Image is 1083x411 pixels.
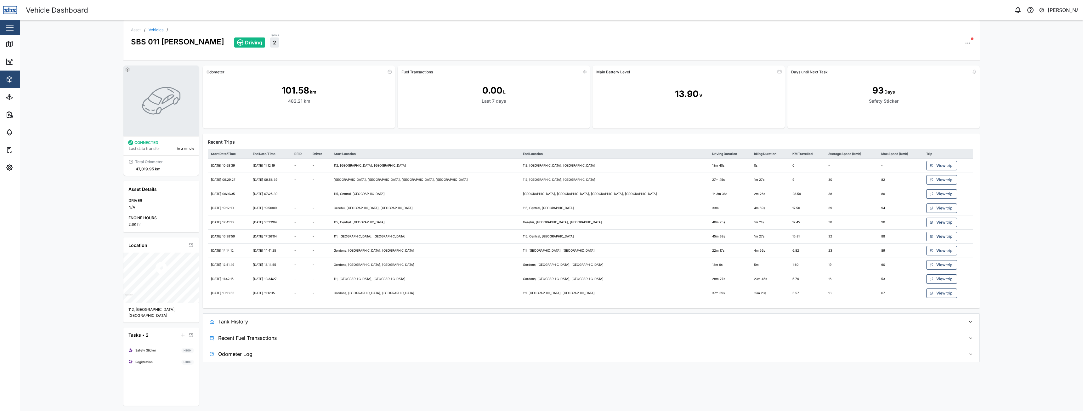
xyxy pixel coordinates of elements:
[936,289,952,298] span: View trip
[208,149,250,159] th: Start Date/Time
[128,347,194,355] a: Safety StickerHIGH
[208,272,250,286] td: [DATE] 11:42:15
[923,149,973,159] th: Trip
[309,159,331,173] td: -
[16,41,31,48] div: Map
[709,187,751,201] td: 1h 3m 38s
[208,215,250,230] td: [DATE] 17:41:18
[135,360,153,365] div: Registration
[203,346,979,362] button: Odometer Log
[331,187,520,201] td: 115, Central, [GEOGRAPHIC_DATA]
[331,201,520,215] td: Gerehu, [GEOGRAPHIC_DATA], [GEOGRAPHIC_DATA]
[751,215,790,230] td: 1m 21s
[134,140,158,146] div: CONNECTED
[1039,6,1078,14] button: [PERSON_NAME]
[331,173,520,187] td: [GEOGRAPHIC_DATA], [GEOGRAPHIC_DATA], [GEOGRAPHIC_DATA], [GEOGRAPHIC_DATA]
[208,187,250,201] td: [DATE] 06:19:35
[250,187,291,201] td: [DATE] 07:25:39
[709,201,751,215] td: 33m
[709,286,751,300] td: 37m 59s
[309,258,331,272] td: -
[936,190,952,198] span: View trip
[309,149,331,159] th: Driver
[596,70,630,74] div: Main Battery Level
[291,244,309,258] td: -
[878,215,923,230] td: 90
[520,187,709,201] td: [GEOGRAPHIC_DATA], [GEOGRAPHIC_DATA], [GEOGRAPHIC_DATA], [GEOGRAPHIC_DATA]
[291,215,309,230] td: -
[825,173,878,187] td: 30
[825,201,878,215] td: 39
[291,272,309,286] td: -
[208,244,250,258] td: [DATE] 14:14:12
[309,173,331,187] td: -
[16,76,36,83] div: Assets
[218,314,961,329] span: Tank History
[825,215,878,230] td: 38
[789,244,825,258] td: 6.82
[123,253,199,303] canvas: Map
[131,32,224,48] div: SBS 011 [PERSON_NAME]
[218,330,961,346] span: Recent Fuel Transactions
[291,201,309,215] td: -
[878,159,923,173] td: -
[520,286,709,300] td: 111, [GEOGRAPHIC_DATA], [GEOGRAPHIC_DATA]
[751,244,790,258] td: 4m 56s
[282,84,309,97] div: 101.58
[825,159,878,173] td: -
[331,272,520,286] td: 111, [GEOGRAPHIC_DATA], [GEOGRAPHIC_DATA]
[878,173,923,187] td: 82
[125,294,133,301] a: Mapbox logo
[825,230,878,244] td: 32
[936,204,952,213] span: View trip
[208,230,250,244] td: [DATE] 16:38:59
[520,272,709,286] td: Gordons, [GEOGRAPHIC_DATA], [GEOGRAPHIC_DATA]
[177,146,194,151] div: in a minute
[208,173,250,187] td: [DATE] 09:29:27
[208,258,250,272] td: [DATE] 12:51:49
[203,314,979,329] button: Tank History
[309,286,331,300] td: -
[709,159,751,173] td: 13m 40s
[789,215,825,230] td: 17.45
[878,286,923,300] td: 67
[135,348,156,353] div: Safety Sticker
[291,149,309,159] th: RFID
[128,222,194,228] div: 2.6K hr
[926,288,957,298] a: View trip
[751,230,790,244] td: 1m 27s
[250,215,291,230] td: [DATE] 18:23:04
[789,230,825,244] td: 15.81
[520,159,709,173] td: 112, [GEOGRAPHIC_DATA], [GEOGRAPHIC_DATA]
[270,33,279,48] a: Tasks2
[751,173,790,187] td: 1m 27s
[208,159,250,173] td: [DATE] 10:58:39
[789,173,825,187] td: 9
[250,149,291,159] th: End Date/Time
[309,187,331,201] td: -
[218,346,961,362] span: Odometer Log
[789,201,825,215] td: 17.50
[709,215,751,230] td: 40m 25s
[869,98,899,105] div: Safety Sticker
[309,244,331,258] td: -
[791,70,828,74] div: Days until Next Task
[331,286,520,300] td: Gordons, [GEOGRAPHIC_DATA], [GEOGRAPHIC_DATA]
[926,189,957,199] a: View trip
[331,244,520,258] td: Gordons, [GEOGRAPHIC_DATA], [GEOGRAPHIC_DATA]
[128,332,149,339] div: Tasks • 2
[154,261,169,278] div: Map marker
[273,40,276,45] span: 2
[936,232,952,241] span: View trip
[135,159,163,165] div: Total Odometer
[309,230,331,244] td: -
[675,87,699,101] div: 13.90
[128,186,194,193] div: Asset Details
[926,260,957,270] a: View trip
[926,246,957,255] a: View trip
[751,187,790,201] td: 2m 26s
[128,215,194,221] div: ENGINE HOURS
[709,272,751,286] td: 28m 27s
[26,5,88,16] div: Vehicle Dashboard
[250,286,291,300] td: [DATE] 11:12:15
